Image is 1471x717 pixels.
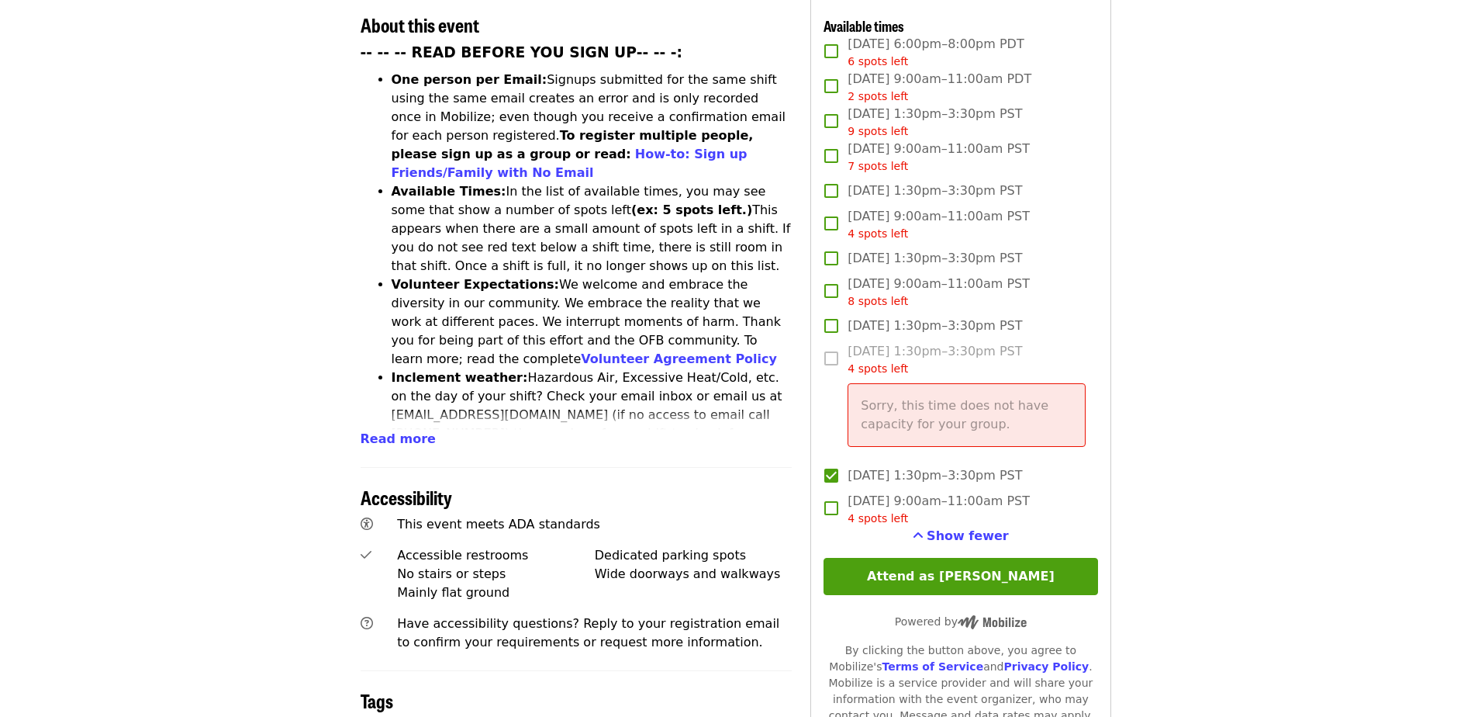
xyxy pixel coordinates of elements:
[848,207,1030,242] span: [DATE] 9:00am–11:00am PST
[361,431,436,446] span: Read more
[848,140,1030,175] span: [DATE] 9:00am–11:00am PST
[392,71,792,182] li: Signups submitted for the same shift using the same email creates an error and is only recorded o...
[397,517,600,532] span: This event meets ADA standards
[595,546,792,565] div: Dedicated parking spots
[397,584,595,602] div: Mainly flat ground
[848,35,1024,70] span: [DATE] 6:00pm–8:00pm PDT
[392,275,792,369] li: We welcome and embrace the diversity in our community. We embrace the reality that we work at dif...
[848,466,1022,485] span: [DATE] 1:30pm–3:30pm PST
[361,430,436,449] button: Read more
[631,203,752,217] strong: (ex: 5 spots left.)
[581,352,777,366] a: Volunteer Agreement Policy
[392,369,792,462] li: Hazardous Air, Excessive Heat/Cold, etc. on the day of your shift? Check your email inbox or emai...
[824,16,904,36] span: Available times
[361,616,373,631] i: question-circle icon
[392,370,528,385] strong: Inclement weather:
[895,615,1027,628] span: Powered by
[361,548,371,563] i: check icon
[392,182,792,275] li: In the list of available times, you may see some that show a number of spots left This appears wh...
[861,397,1072,434] p: Sorry, this time does not have capacity for your group.
[848,275,1030,310] span: [DATE] 9:00am–11:00am PST
[392,128,754,161] strong: To register multiple people, please sign up as a group or read:
[361,687,393,714] span: Tags
[848,295,908,307] span: 8 spots left
[848,160,908,172] span: 7 spots left
[848,70,1031,105] span: [DATE] 9:00am–11:00am PDT
[848,90,908,102] span: 2 spots left
[848,512,908,525] span: 4 spots left
[392,147,748,180] a: How-to: Sign up Friends/Family with No Email
[361,11,479,38] span: About this event
[848,55,908,68] span: 6 spots left
[848,362,908,375] span: 4 spots left
[848,105,1022,140] span: [DATE] 1:30pm–3:30pm PST
[848,249,1022,268] span: [DATE] 1:30pm–3:30pm PST
[913,527,1009,546] button: See more timeslots
[848,227,908,240] span: 4 spots left
[848,125,908,137] span: 9 spots left
[927,528,1009,543] span: Show fewer
[958,615,1027,629] img: Powered by Mobilize
[882,660,983,673] a: Terms of Service
[361,44,683,61] strong: -- -- -- READ BEFORE YOU SIGN UP-- -- -:
[848,492,1030,527] span: [DATE] 9:00am–11:00am PST
[361,483,452,511] span: Accessibility
[848,342,1085,459] span: [DATE] 1:30pm–3:30pm PST
[848,317,1022,335] span: [DATE] 1:30pm–3:30pm PST
[397,565,595,584] div: No stairs or steps
[392,277,560,292] strong: Volunteer Expectations:
[824,558,1097,595] button: Attend as [PERSON_NAME]
[361,517,373,532] i: universal-access icon
[1003,660,1089,673] a: Privacy Policy
[397,546,595,565] div: Accessible restrooms
[392,72,547,87] strong: One person per Email:
[595,565,792,584] div: Wide doorways and walkways
[848,182,1022,200] span: [DATE] 1:30pm–3:30pm PST
[397,616,779,649] span: Have accessibility questions? Reply to your registration email to confirm your requirements or re...
[392,184,506,199] strong: Available Times:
